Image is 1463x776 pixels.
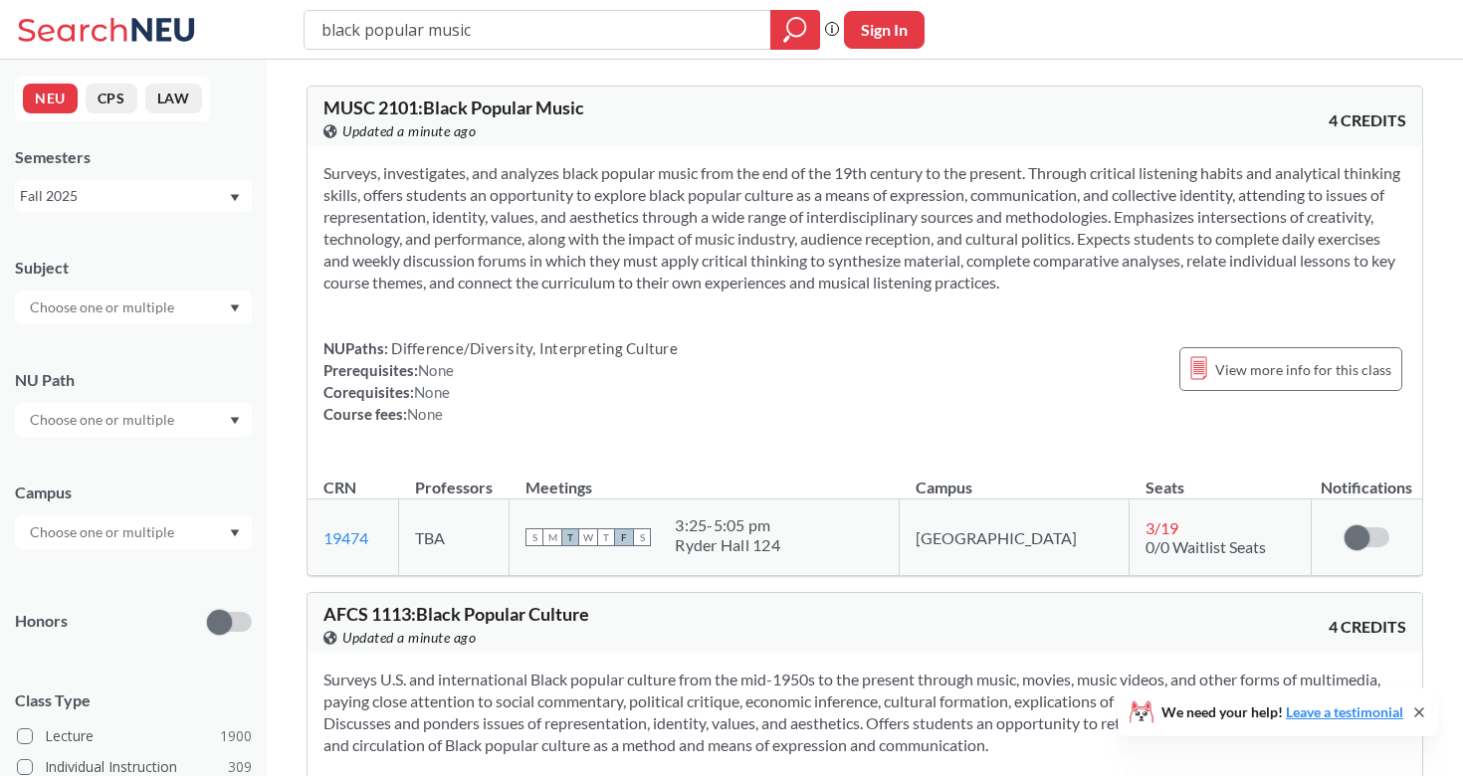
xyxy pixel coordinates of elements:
input: Choose one or multiple [20,295,187,319]
th: Notifications [1311,457,1422,499]
span: Updated a minute ago [342,120,476,142]
span: Updated a minute ago [342,627,476,649]
section: Surveys, investigates, and analyzes black popular music from the end of the 19th century to the p... [323,162,1406,293]
button: CPS [86,84,137,113]
span: None [418,361,454,379]
div: Ryder Hall 124 [675,535,780,555]
svg: Dropdown arrow [230,194,240,202]
div: Subject [15,257,252,279]
svg: Dropdown arrow [230,529,240,537]
td: TBA [399,499,510,576]
span: 0/0 Waitlist Seats [1146,537,1266,556]
span: W [579,528,597,546]
input: Choose one or multiple [20,520,187,544]
div: Dropdown arrow [15,515,252,549]
label: Lecture [17,723,252,749]
span: 4 CREDITS [1329,616,1406,638]
div: NU Path [15,369,252,391]
th: Meetings [510,457,900,499]
svg: Dropdown arrow [230,417,240,425]
div: Campus [15,482,252,503]
span: M [543,528,561,546]
span: AFCS 1113 : Black Popular Culture [323,603,589,625]
span: None [407,405,443,423]
span: 4 CREDITS [1329,109,1406,131]
th: Campus [900,457,1130,499]
span: View more info for this class [1215,357,1391,382]
a: Leave a testimonial [1286,703,1403,720]
span: None [414,383,450,401]
button: NEU [23,84,78,113]
div: CRN [323,477,356,498]
input: Choose one or multiple [20,408,187,432]
span: F [615,528,633,546]
th: Seats [1130,457,1311,499]
section: Surveys U.S. and international Black popular culture from the mid-1950s to the present through mu... [323,669,1406,756]
div: Fall 2025 [20,185,228,207]
svg: magnifying glass [783,16,807,44]
button: LAW [145,84,202,113]
div: Fall 2025Dropdown arrow [15,180,252,212]
span: 3 / 19 [1146,518,1178,537]
a: 19474 [323,528,368,547]
span: We need your help! [1161,705,1403,719]
div: NUPaths: Prerequisites: Corequisites: Course fees: [323,337,678,425]
span: 1900 [220,725,252,747]
span: T [561,528,579,546]
p: Honors [15,610,68,633]
input: Class, professor, course number, "phrase" [319,13,756,47]
div: Dropdown arrow [15,403,252,437]
span: Difference/Diversity, Interpreting Culture [388,339,678,357]
th: Professors [399,457,510,499]
div: Semesters [15,146,252,168]
span: Class Type [15,689,252,711]
span: S [633,528,651,546]
svg: Dropdown arrow [230,304,240,312]
div: Dropdown arrow [15,291,252,324]
span: MUSC 2101 : Black Popular Music [323,97,584,118]
span: S [525,528,543,546]
div: magnifying glass [770,10,820,50]
div: 3:25 - 5:05 pm [675,515,780,535]
span: T [597,528,615,546]
td: [GEOGRAPHIC_DATA] [900,499,1130,576]
button: Sign In [844,11,925,49]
